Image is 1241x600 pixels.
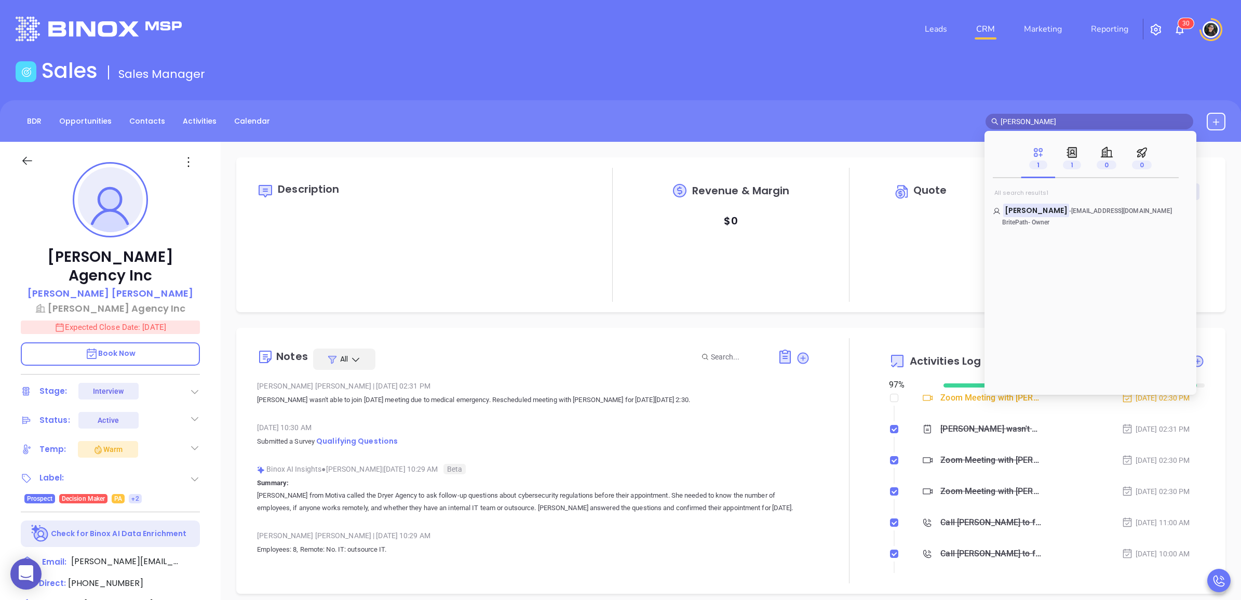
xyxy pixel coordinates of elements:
span: Direct : [39,578,66,589]
div: Interview [93,383,124,399]
a: [PERSON_NAME]-[EMAIL_ADDRESS][DOMAIN_NAME]BritePath- Owner [993,205,1188,226]
p: [PERSON_NAME] [PERSON_NAME] [28,286,193,300]
div: Active [98,412,119,429]
img: user [1203,21,1219,38]
p: Expected Close Date: [DATE] [21,321,200,334]
span: Decision Maker [62,493,105,504]
a: Activities [177,113,223,130]
div: [PERSON_NAME] wasn't able to join [DATE] meeting due to medical emergency. Rescheduled meeting wi... [940,421,1041,437]
div: Status: [39,412,70,428]
span: ● [321,465,326,473]
a: Leads [921,19,951,39]
a: Calendar [228,113,276,130]
img: logo [16,17,182,41]
p: [PERSON_NAME] from Motiva called the Dryer Agency to ask follow-up questions about cybersecurity ... [257,489,810,514]
h1: Sales [42,58,98,83]
div: Temp: [39,442,66,457]
div: [PERSON_NAME] [PERSON_NAME] [DATE] 02:31 PM [257,378,810,394]
span: Description [278,182,339,196]
div: Stage: [39,383,68,399]
div: 97 % [889,379,931,391]
div: [DATE] 02:31 PM [1122,423,1190,435]
span: [PERSON_NAME][EMAIL_ADDRESS][DOMAIN_NAME] [71,555,180,568]
span: Prospect [27,493,52,504]
div: Notes [276,351,308,362]
span: 0 [1186,20,1190,27]
p: Employees: 8, Remote: No. IT: outsource IT. [257,543,810,556]
span: Beta [443,464,466,474]
span: Activities Log [910,356,981,366]
span: All [340,354,348,364]
span: [PHONE_NUMBER] [68,577,143,589]
span: PA [114,493,122,504]
span: 3 [1182,20,1186,27]
div: Warm [93,443,123,456]
div: Call [PERSON_NAME] to follow up [940,515,1041,530]
a: [PERSON_NAME] [PERSON_NAME] [28,286,193,301]
sup: 30 [1178,18,1194,29]
span: search [991,118,999,125]
input: Search... [711,351,766,363]
input: Search… [1001,116,1188,127]
div: Zoom Meeting with [PERSON_NAME] [940,484,1041,499]
p: Check for Binox AI Data Enrichment [51,528,186,539]
div: [DATE] 10:30 AM [257,420,810,435]
div: [DATE] 02:30 PM [1122,392,1190,404]
div: Call [PERSON_NAME] to follow up [940,546,1041,562]
a: [PERSON_NAME] Agency Inc [21,301,200,315]
span: +2 [131,493,139,504]
div: Zoom Meeting with [PERSON_NAME] [940,452,1041,468]
a: CRM [972,19,999,39]
span: All search results 1 [994,189,1048,197]
div: Label: [39,470,64,486]
span: 0 [1132,161,1152,169]
div: [DATE] 02:30 PM [1122,455,1190,466]
img: Ai-Enrich-DaqCidB-.svg [31,525,49,543]
div: [PERSON_NAME] [PERSON_NAME] [DATE] 10:29 AM [257,528,810,543]
span: BritePath [1002,219,1028,226]
p: [PERSON_NAME] wasn't able to join [DATE] meeting due to medical emergency. Rescheduled meeting wi... [257,394,810,406]
img: profile-user [78,167,143,232]
p: $ 0 [724,211,737,230]
b: Summary: [257,479,289,487]
span: 0 [1097,161,1116,169]
a: Opportunities [53,113,118,130]
span: | [373,531,374,540]
p: Submitted a Survey [257,435,810,448]
p: - Owner [993,219,1149,226]
span: - [1069,207,1172,215]
mark: [PERSON_NAME] [1003,204,1069,217]
img: svg%3e [257,466,265,474]
div: Zoom Meeting with [PERSON_NAME] [940,390,1041,406]
a: Contacts [123,113,171,130]
a: Marketing [1020,19,1066,39]
p: Louis Bernardi [993,205,1188,210]
span: [EMAIL_ADDRESS][DOMAIN_NAME] [1071,207,1172,215]
img: Circle dollar [894,183,911,200]
span: Revenue & Margin [692,185,790,196]
span: 1 [1063,161,1081,169]
div: [DATE] 02:30 PM [1122,486,1190,497]
span: 1 [1029,161,1047,169]
span: Book Now [85,348,136,358]
span: | [373,382,374,390]
span: Quote [913,183,947,197]
span: Sales Manager [118,66,205,82]
div: [DATE] 10:00 AM [1122,548,1190,559]
div: Binox AI Insights [PERSON_NAME] | [DATE] 10:29 AM [257,461,810,477]
div: [DATE] 11:00 AM [1122,517,1190,528]
span: Email: [42,555,66,569]
span: Qualifying Questions [316,436,398,446]
a: Reporting [1087,19,1132,39]
img: iconSetting [1150,23,1162,36]
a: BDR [21,113,48,130]
img: iconNotification [1173,23,1186,36]
p: [PERSON_NAME] Agency Inc [21,248,200,285]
